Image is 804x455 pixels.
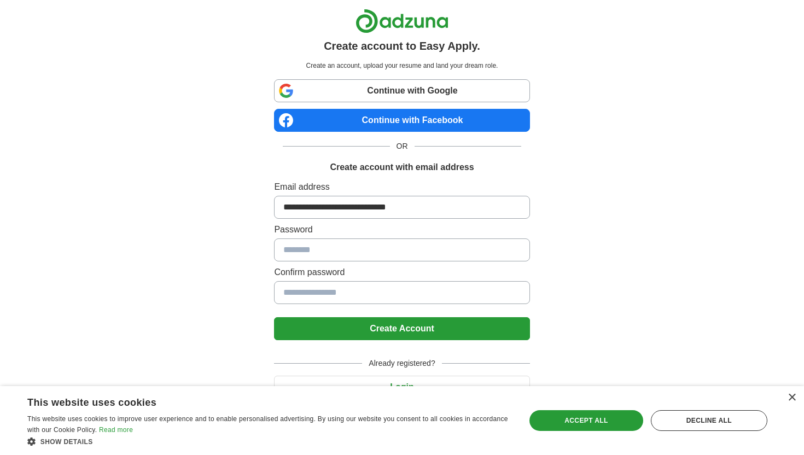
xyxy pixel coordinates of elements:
button: Login [274,376,529,399]
div: Accept all [529,410,643,431]
span: This website uses cookies to improve user experience and to enable personalised advertising. By u... [27,415,508,434]
label: Confirm password [274,266,529,279]
span: OR [390,141,415,152]
p: Create an account, upload your resume and land your dream role. [276,61,527,71]
div: Show details [27,436,511,447]
div: Decline all [651,410,767,431]
label: Password [274,223,529,236]
h1: Create account to Easy Apply. [324,38,480,54]
h1: Create account with email address [330,161,474,174]
a: Continue with Google [274,79,529,102]
img: Adzuna logo [356,9,448,33]
a: Read more, opens a new window [99,426,133,434]
span: Already registered? [362,358,441,369]
label: Email address [274,180,529,194]
div: This website uses cookies [27,393,483,409]
a: Continue with Facebook [274,109,529,132]
a: Login [274,382,529,392]
div: Close [788,394,796,402]
button: Create Account [274,317,529,340]
span: Show details [40,438,93,446]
